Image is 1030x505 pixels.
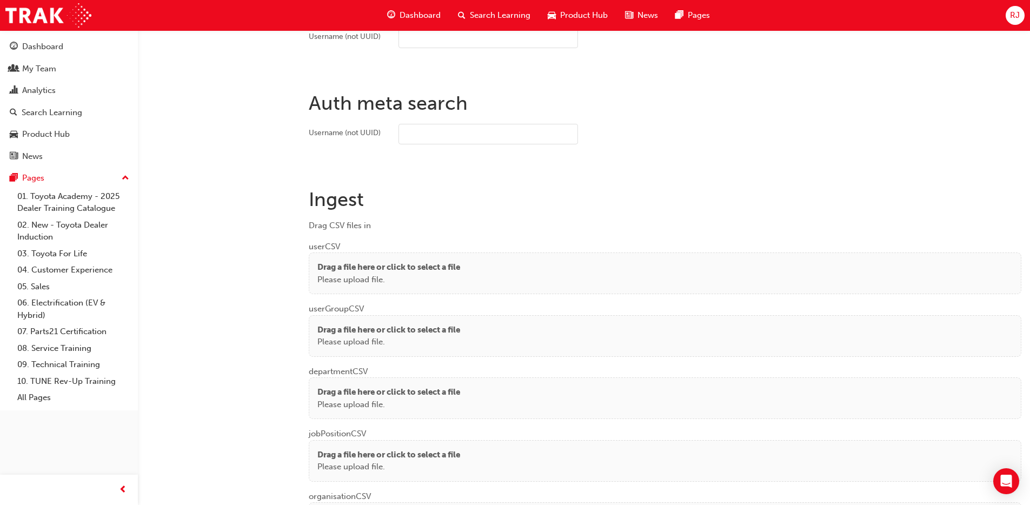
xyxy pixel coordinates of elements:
[667,4,719,26] a: pages-iconPages
[309,252,1021,294] div: Drag a file here or click to select a filePlease upload file.
[4,103,134,123] a: Search Learning
[4,168,134,188] button: Pages
[1006,6,1025,25] button: RJ
[317,386,460,398] p: Drag a file here or click to select a file
[13,356,134,373] a: 09. Technical Training
[387,9,395,22] span: guage-icon
[13,323,134,340] a: 07. Parts21 Certification
[10,130,18,139] span: car-icon
[13,262,134,278] a: 04. Customer Experience
[309,31,381,42] div: Username (not UUID)
[378,4,449,26] a: guage-iconDashboard
[993,468,1019,494] div: Open Intercom Messenger
[22,63,56,75] div: My Team
[317,449,460,461] p: Drag a file here or click to select a file
[13,245,134,262] a: 03. Toyota For Life
[625,9,633,22] span: news-icon
[22,84,56,97] div: Analytics
[22,107,82,119] div: Search Learning
[309,294,1021,357] div: userGroup CSV
[10,64,18,74] span: people-icon
[309,188,1021,211] h1: Ingest
[13,389,134,406] a: All Pages
[10,42,18,52] span: guage-icon
[675,9,683,22] span: pages-icon
[13,217,134,245] a: 02. New - Toyota Dealer Induction
[122,171,129,185] span: up-icon
[13,188,134,217] a: 01. Toyota Academy - 2025 Dealer Training Catalogue
[10,86,18,96] span: chart-icon
[309,91,1021,115] h1: Auth meta search
[13,278,134,295] a: 05. Sales
[4,124,134,144] a: Product Hub
[22,41,63,53] div: Dashboard
[470,9,530,22] span: Search Learning
[458,9,466,22] span: search-icon
[309,315,1021,357] div: Drag a file here or click to select a filePlease upload file.
[4,147,134,167] a: News
[1010,9,1020,22] span: RJ
[317,461,460,473] p: Please upload file.
[4,81,134,101] a: Analytics
[317,274,460,286] p: Please upload file.
[13,373,134,390] a: 10. TUNE Rev-Up Training
[22,150,43,163] div: News
[317,398,460,411] p: Please upload file.
[688,9,710,22] span: Pages
[13,340,134,357] a: 08. Service Training
[13,295,134,323] a: 06. Electrification (EV & Hybrid)
[560,9,608,22] span: Product Hub
[539,4,616,26] a: car-iconProduct Hub
[10,174,18,183] span: pages-icon
[119,483,127,497] span: prev-icon
[309,419,1021,482] div: jobPosition CSV
[317,261,460,274] p: Drag a file here or click to select a file
[22,172,44,184] div: Pages
[309,128,381,138] div: Username (not UUID)
[616,4,667,26] a: news-iconNews
[309,357,1021,420] div: department CSV
[317,324,460,336] p: Drag a file here or click to select a file
[637,9,658,22] span: News
[22,128,70,141] div: Product Hub
[317,336,460,348] p: Please upload file.
[398,28,578,48] input: Username (not UUID)
[4,37,134,57] a: Dashboard
[548,9,556,22] span: car-icon
[5,3,91,28] img: Trak
[400,9,441,22] span: Dashboard
[309,220,1021,232] div: Drag CSV files in
[309,377,1021,419] div: Drag a file here or click to select a filePlease upload file.
[398,124,578,144] input: Username (not UUID)
[4,35,134,168] button: DashboardMy TeamAnalyticsSearch LearningProduct HubNews
[10,152,18,162] span: news-icon
[309,232,1021,295] div: user CSV
[309,440,1021,482] div: Drag a file here or click to select a filePlease upload file.
[449,4,539,26] a: search-iconSearch Learning
[10,108,17,118] span: search-icon
[4,59,134,79] a: My Team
